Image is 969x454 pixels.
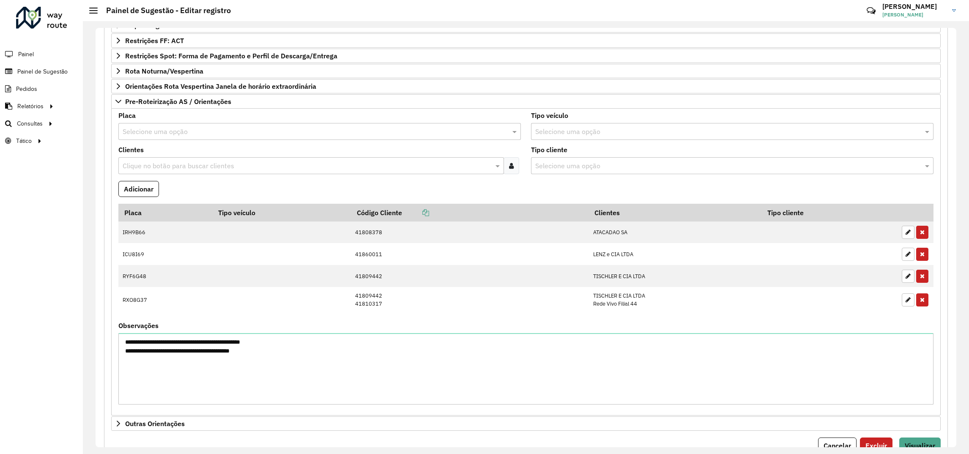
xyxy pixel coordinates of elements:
[125,83,316,90] span: Orientações Rota Vespertina Janela de horário extraordinária
[118,287,213,312] td: RXO8G37
[111,64,941,78] a: Rota Noturna/Vespertina
[882,3,946,11] h3: [PERSON_NAME]
[111,33,941,48] a: Restrições FF: ACT
[111,94,941,109] a: Pre-Roteirização AS / Orientações
[111,49,941,63] a: Restrições Spot: Forma de Pagamento e Perfil de Descarga/Entrega
[16,137,32,145] span: Tático
[125,68,203,74] span: Rota Noturna/Vespertina
[351,204,589,222] th: Código Cliente
[589,204,761,222] th: Clientes
[118,320,159,331] label: Observações
[125,37,184,44] span: Restrições FF: ACT
[111,109,941,416] div: Pre-Roteirização AS / Orientações
[589,265,761,287] td: TISCHLER E CIA LTDA
[125,98,231,105] span: Pre-Roteirização AS / Orientações
[118,222,213,243] td: IRH9B66
[98,6,231,15] h2: Painel de Sugestão - Editar registro
[17,102,44,111] span: Relatórios
[111,416,941,431] a: Outras Orientações
[589,243,761,265] td: LENZ e CIA LTDA
[118,243,213,265] td: ICU8I69
[118,204,213,222] th: Placa
[905,441,935,450] span: Visualizar
[118,145,144,155] label: Clientes
[111,79,941,93] a: Orientações Rota Vespertina Janela de horário extraordinária
[17,119,43,128] span: Consultas
[351,243,589,265] td: 41860011
[899,438,941,454] button: Visualizar
[589,287,761,312] td: TISCHLER E CIA LTDA Rede Vivo Filial 44
[351,265,589,287] td: 41809442
[118,110,136,120] label: Placa
[125,420,185,427] span: Outras Orientações
[824,441,851,450] span: Cancelar
[125,22,224,29] span: Mapas Sugeridos: Placa-Cliente
[882,11,946,19] span: [PERSON_NAME]
[818,438,857,454] button: Cancelar
[351,222,589,243] td: 41808378
[589,222,761,243] td: ATACADAO SA
[16,85,37,93] span: Pedidos
[860,438,892,454] button: Excluir
[213,204,351,222] th: Tipo veículo
[125,52,337,59] span: Restrições Spot: Forma de Pagamento e Perfil de Descarga/Entrega
[531,110,568,120] label: Tipo veículo
[531,145,567,155] label: Tipo cliente
[18,50,34,59] span: Painel
[862,2,880,20] a: Contato Rápido
[118,265,213,287] td: RYF6G48
[351,287,589,312] td: 41809442 41810317
[17,67,68,76] span: Painel de Sugestão
[865,441,887,450] span: Excluir
[761,204,898,222] th: Tipo cliente
[118,181,159,197] button: Adicionar
[402,208,429,217] a: Copiar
